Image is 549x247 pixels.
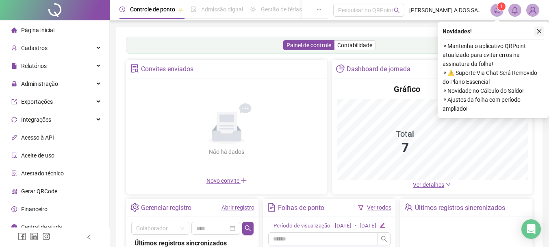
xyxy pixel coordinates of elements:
div: Últimos registros sincronizados [415,201,505,215]
div: Período de visualização: [273,222,332,230]
a: Ver todos [367,204,391,211]
span: info-circle [11,224,17,230]
a: Ver detalhes down [413,181,451,188]
span: pushpin [178,7,183,12]
span: solution [11,170,17,176]
span: bell [511,7,519,14]
span: solution [130,64,139,73]
span: close [536,28,542,34]
span: Novidades ! [443,27,472,36]
span: notification [493,7,501,14]
span: left [86,234,92,240]
div: [DATE] [335,222,352,230]
span: edit [380,223,385,228]
span: linkedin [30,232,38,240]
span: Gerar QRCode [21,188,57,195]
span: Novo convite [206,177,247,184]
span: Painel de controle [286,42,331,48]
span: lock [11,81,17,87]
span: audit [11,153,17,158]
span: Atestado técnico [21,170,64,177]
span: clock-circle [119,7,125,12]
span: filter [358,205,364,210]
span: Financeiro [21,206,48,212]
div: - [355,222,356,230]
span: sync [11,117,17,122]
span: file-text [267,203,276,212]
span: [PERSON_NAME] A DOS SANTOS - PONTO DA CONSTRUÇÃO [409,6,486,15]
span: qrcode [11,188,17,194]
span: api [11,135,17,140]
span: pie-chart [336,64,345,73]
a: Abrir registro [221,204,254,211]
span: facebook [18,232,26,240]
span: Cadastros [21,45,48,51]
span: Admissão digital [201,6,243,13]
img: 76311 [527,4,539,16]
span: user-add [11,45,17,51]
div: [DATE] [360,222,376,230]
span: file [11,63,17,69]
span: Acesso à API [21,134,54,141]
span: Central de ajuda [21,224,62,230]
h4: Gráfico [394,83,420,95]
span: Gestão de férias [261,6,302,13]
span: search [245,225,251,232]
span: instagram [42,232,50,240]
span: export [11,99,17,105]
span: Administração [21,81,58,87]
span: ellipsis [316,7,322,12]
span: team [404,203,413,212]
span: down [445,181,451,187]
span: file-done [191,7,196,12]
span: Contabilidade [337,42,372,48]
span: Ver detalhes [413,181,444,188]
span: ⚬ ⚠️ Suporte Via Chat Será Removido do Plano Essencial [443,68,544,86]
span: setting [130,203,139,212]
div: Convites enviados [141,62,193,76]
span: Controle de ponto [130,6,175,13]
span: plus [241,177,247,184]
div: Dashboard de jornada [347,62,410,76]
span: Exportações [21,98,53,105]
span: Página inicial [21,27,54,33]
span: sun [250,7,256,12]
span: ⚬ Mantenha o aplicativo QRPoint atualizado para evitar erros na assinatura da folha! [443,42,544,68]
span: dollar [11,206,17,212]
sup: 1 [497,2,506,11]
span: Relatórios [21,63,47,69]
span: search [381,236,387,242]
div: Não há dados [189,147,264,156]
span: ⚬ Ajustes da folha com período ampliado! [443,95,544,113]
span: search [394,7,400,13]
div: Open Intercom Messenger [521,219,541,239]
div: Gerenciar registro [141,201,191,215]
span: Integrações [21,116,51,123]
span: ⚬ Novidade no Cálculo do Saldo! [443,86,544,95]
span: 1 [500,4,503,9]
span: home [11,27,17,33]
span: Aceite de uso [21,152,54,159]
div: Folhas de ponto [278,201,324,215]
